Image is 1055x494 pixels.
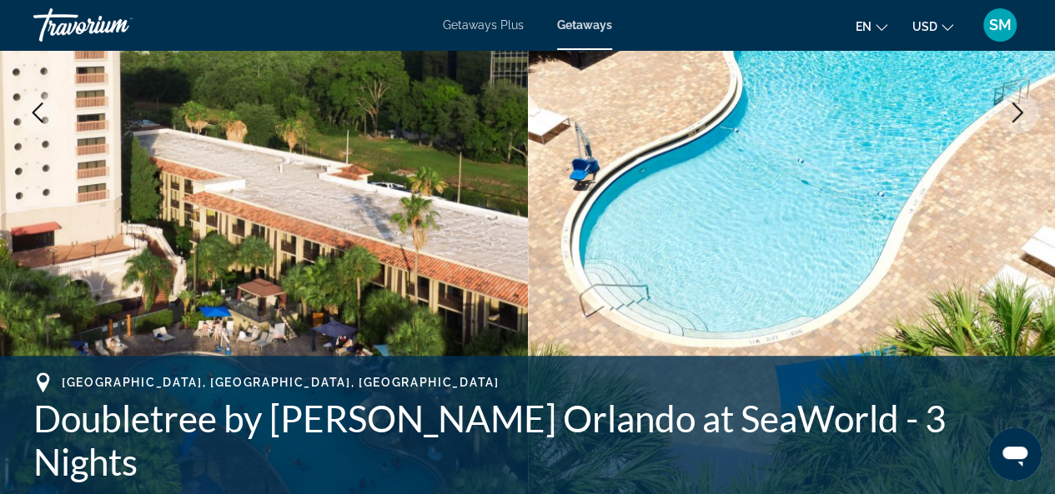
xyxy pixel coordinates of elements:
a: Travorium [33,3,200,47]
a: Getaways [557,18,612,32]
button: Next image [997,92,1038,133]
span: USD [912,20,937,33]
button: Previous image [17,92,58,133]
iframe: Button to launch messaging window [988,427,1042,481]
button: Change language [856,14,887,38]
span: [GEOGRAPHIC_DATA], [GEOGRAPHIC_DATA], [GEOGRAPHIC_DATA] [62,376,499,389]
span: SM [989,17,1012,33]
button: Change currency [912,14,953,38]
span: en [856,20,872,33]
a: Getaways Plus [443,18,524,32]
h1: Doubletree by [PERSON_NAME] Orlando at SeaWorld - 3 Nights [33,397,1022,483]
button: User Menu [978,7,1022,42]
